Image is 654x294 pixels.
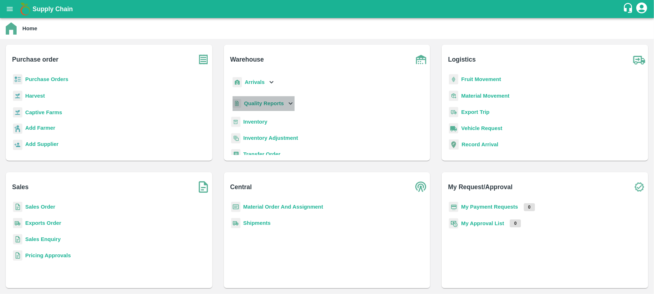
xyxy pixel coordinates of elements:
img: payment [449,202,458,212]
a: Inventory Adjustment [243,135,298,141]
a: Pricing Approvals [25,253,71,258]
a: My Approval List [461,220,504,226]
img: shipments [231,218,240,228]
a: Add Supplier [25,140,58,150]
img: central [412,178,430,196]
b: Add Farmer [25,125,55,131]
a: Material Order And Assignment [243,204,323,210]
div: customer-support [623,3,635,15]
a: Vehicle Request [461,125,502,131]
b: Arrivals [245,79,265,85]
b: Central [230,182,252,192]
img: sales [13,250,22,261]
img: centralMaterial [231,202,240,212]
b: Logistics [448,54,476,64]
img: farmer [13,124,22,134]
img: reciept [13,74,22,85]
a: Export Trip [461,109,489,115]
img: warehouse [412,50,430,68]
b: Add Supplier [25,141,58,147]
a: Fruit Movement [461,76,501,82]
img: soSales [194,178,212,196]
a: Purchase Orders [25,76,69,82]
b: Warehouse [230,54,264,64]
img: check [630,178,648,196]
a: Exports Order [25,220,61,226]
img: approval [449,218,458,229]
div: Quality Reports [231,96,295,111]
img: vehicle [449,123,458,134]
img: shipments [13,218,22,228]
a: Sales Enquiry [25,236,61,242]
img: fruit [449,74,458,85]
a: Add Farmer [25,124,55,134]
b: My Request/Approval [448,182,513,192]
img: harvest [13,107,22,118]
img: sales [13,202,22,212]
b: Supply Chain [32,5,73,13]
img: recordArrival [449,139,459,150]
a: Captive Farms [25,110,62,115]
a: Sales Order [25,204,55,210]
button: open drawer [1,1,18,17]
a: Shipments [243,220,271,226]
div: Arrivals [231,74,276,90]
img: harvest [13,90,22,101]
a: Record Arrival [461,142,498,147]
img: truck [630,50,648,68]
img: logo [18,2,32,16]
a: Supply Chain [32,4,623,14]
img: supplier [13,140,22,150]
b: Sales [12,182,29,192]
div: account of current user [635,1,648,17]
img: whInventory [231,117,240,127]
img: qualityReport [233,99,241,108]
img: inventory [231,133,240,143]
a: Harvest [25,93,45,99]
p: 0 [510,219,521,227]
img: sales [13,234,22,245]
img: material [449,90,458,101]
b: Home [22,26,37,31]
a: Transfer Order [243,151,280,157]
img: whTransfer [231,149,240,160]
b: Quality Reports [244,101,284,106]
a: Material Movement [461,93,509,99]
a: Inventory [243,119,268,125]
img: whArrival [233,77,242,88]
img: purchase [194,50,212,68]
img: delivery [449,107,458,117]
p: 0 [524,203,535,211]
img: home [6,22,17,35]
b: Purchase order [12,54,58,64]
a: My Payment Requests [461,204,518,210]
